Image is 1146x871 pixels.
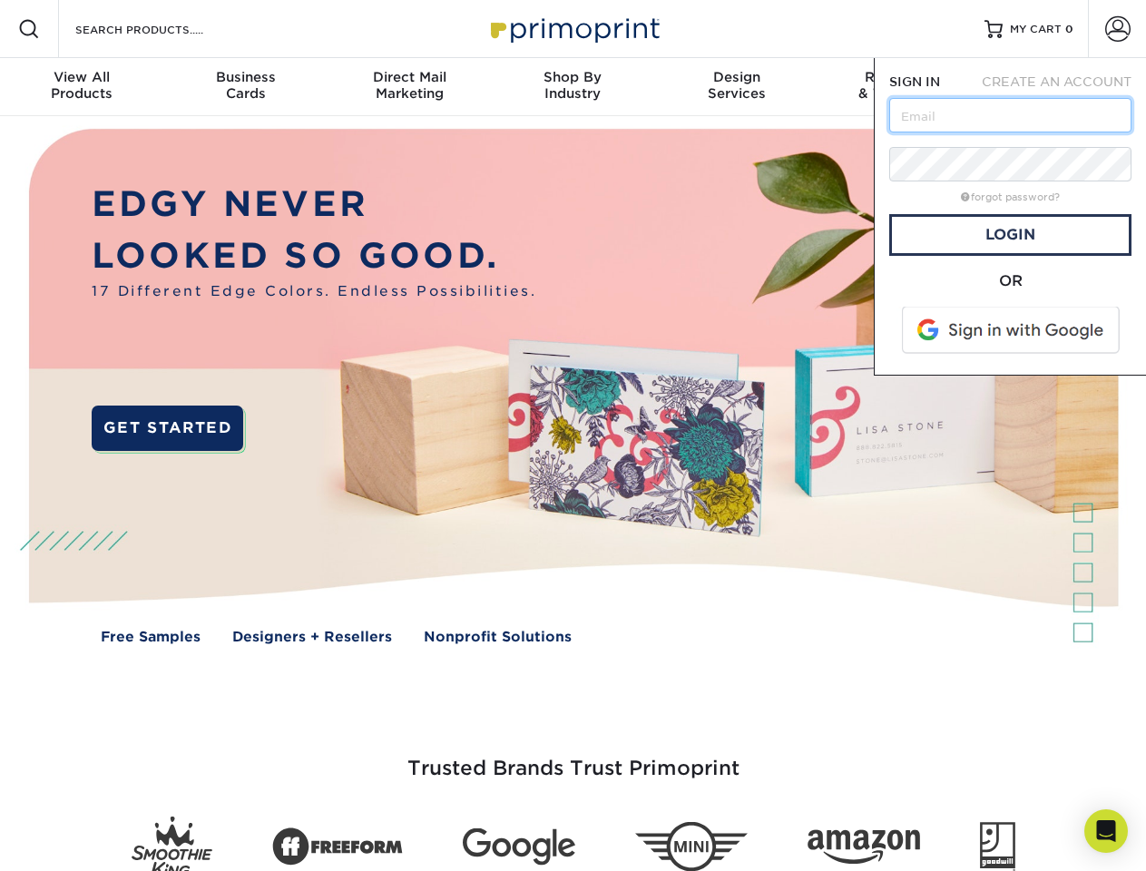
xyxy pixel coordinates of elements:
[655,69,818,85] span: Design
[982,74,1131,89] span: CREATE AN ACCOUNT
[818,69,982,102] div: & Templates
[328,69,491,102] div: Marketing
[73,18,250,40] input: SEARCH PRODUCTS.....
[101,627,201,648] a: Free Samples
[163,58,327,116] a: BusinessCards
[92,281,536,302] span: 17 Different Edge Colors. Endless Possibilities.
[655,58,818,116] a: DesignServices
[163,69,327,85] span: Business
[889,74,940,89] span: SIGN IN
[818,58,982,116] a: Resources& Templates
[808,830,920,865] img: Amazon
[424,627,572,648] a: Nonprofit Solutions
[232,627,392,648] a: Designers + Resellers
[655,69,818,102] div: Services
[328,58,491,116] a: Direct MailMarketing
[491,58,654,116] a: Shop ByIndustry
[491,69,654,85] span: Shop By
[328,69,491,85] span: Direct Mail
[1010,22,1062,37] span: MY CART
[961,191,1060,203] a: forgot password?
[463,828,575,866] img: Google
[92,179,536,230] p: EDGY NEVER
[163,69,327,102] div: Cards
[818,69,982,85] span: Resources
[491,69,654,102] div: Industry
[43,713,1104,802] h3: Trusted Brands Trust Primoprint
[980,822,1015,871] img: Goodwill
[889,214,1131,256] a: Login
[92,230,536,282] p: LOOKED SO GOOD.
[889,270,1131,292] div: OR
[1084,809,1128,853] div: Open Intercom Messenger
[1065,23,1073,35] span: 0
[889,98,1131,132] input: Email
[483,9,664,48] img: Primoprint
[92,406,243,451] a: GET STARTED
